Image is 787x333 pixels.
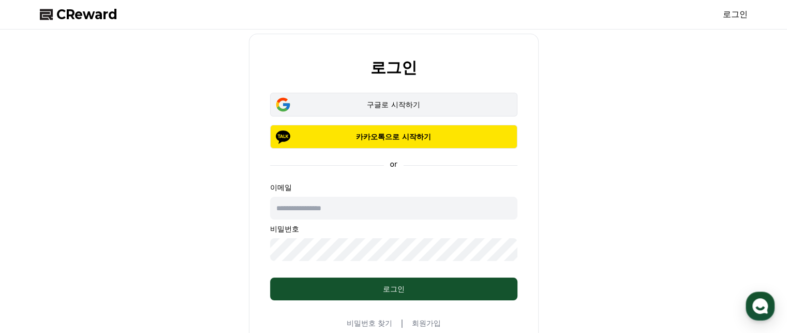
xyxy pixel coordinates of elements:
h2: 로그인 [370,59,417,76]
a: 대화 [68,247,133,273]
a: 비밀번호 찾기 [347,318,392,328]
button: 카카오톡으로 시작하기 [270,125,517,149]
button: 로그인 [270,278,517,300]
p: or [383,159,403,169]
button: 구글로 시작하기 [270,93,517,117]
a: 설정 [133,247,199,273]
span: 설정 [160,263,172,271]
p: 이메일 [270,182,517,193]
span: | [400,317,403,329]
a: 로그인 [723,8,748,21]
a: 홈 [3,247,68,273]
span: CReward [56,6,117,23]
a: CReward [40,6,117,23]
span: 홈 [33,263,39,271]
span: 대화 [95,263,107,271]
div: 로그인 [291,284,497,294]
p: 카카오톡으로 시작하기 [285,132,502,142]
a: 회원가입 [411,318,440,328]
div: 구글로 시작하기 [285,99,502,110]
p: 비밀번호 [270,224,517,234]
